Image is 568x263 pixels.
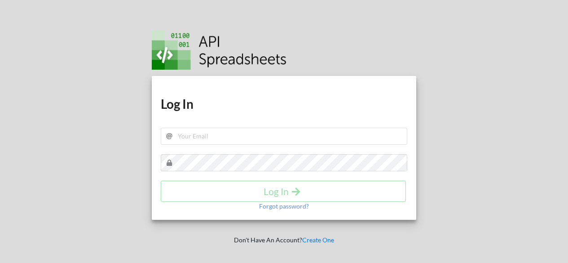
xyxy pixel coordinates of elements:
[259,202,309,211] p: Forgot password?
[145,236,423,245] p: Don't Have An Account?
[161,128,408,145] input: Your Email
[161,96,408,112] h1: Log In
[302,236,334,244] a: Create One
[152,31,286,70] img: Logo.png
